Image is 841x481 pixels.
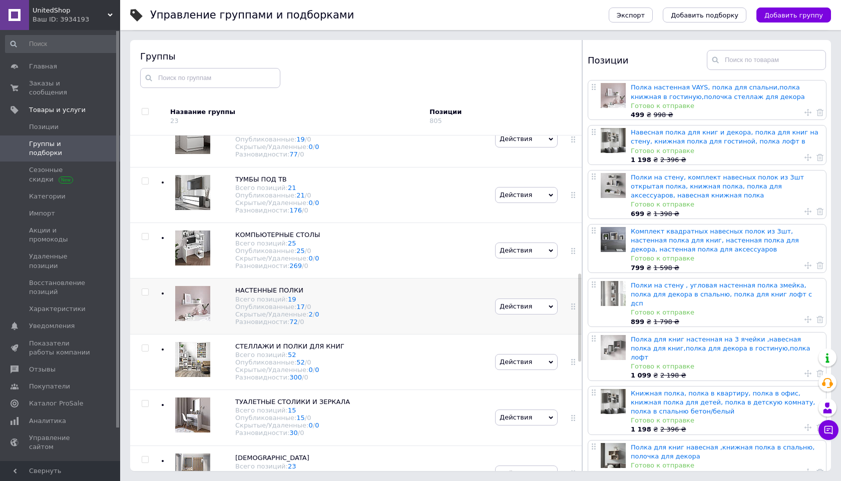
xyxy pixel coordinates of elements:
[29,365,56,374] span: Отзывы
[305,470,311,477] span: /
[175,230,210,265] img: КОМПЬЮТЕРНЫЕ СТОЛЫ
[307,135,311,143] div: 0
[235,373,344,381] div: Разновидности:
[631,416,821,425] div: Готово к отправке
[300,429,304,436] div: 0
[816,467,823,476] a: Удалить товар
[29,304,86,313] span: Характеристики
[309,254,313,262] a: 0
[631,281,812,307] a: Полки на стену , угловая настенная полка змейка, полка для декора в спальню, полка для книг лофт ...
[653,111,673,118] span: 998 ₴
[235,310,319,318] div: Скрытые/Удаленные:
[235,318,319,325] div: Разновидности:
[500,302,532,310] span: Действия
[235,247,320,254] div: Опубликованные:
[631,461,821,470] div: Готово к отправке
[305,247,311,254] span: /
[315,366,319,373] a: 0
[235,239,320,247] div: Всего позиций:
[631,335,810,361] a: Полка для книг настенная на 3 ячейки ,навесная полка для книг,полка для декора в гостиную,полка лофт
[29,139,93,157] span: Группы и подборки
[660,156,686,163] span: 2 396 ₴
[29,165,93,183] span: Сезонные скидки
[29,382,70,391] span: Покупатели
[296,358,305,366] a: 52
[235,342,344,350] span: СТЕЛЛАЖИ И ПОЛКИ ДЛЯ КНИГ
[313,310,319,318] span: /
[288,184,296,191] a: 21
[29,399,83,408] span: Каталог ProSale
[631,318,644,325] b: 899
[288,351,296,358] a: 52
[29,321,75,330] span: Уведомления
[235,286,303,294] span: НАСТЕННЫЕ ПОЛКИ
[307,414,311,421] div: 0
[29,62,57,71] span: Главная
[500,135,532,142] span: Действия
[631,470,653,478] span: ₴
[631,362,821,371] div: Готово к отправке
[235,398,350,405] span: ТУАЛЕТНЫЕ СТОЛИКИ И ЗЕРКАЛА
[631,389,815,415] a: Книжная полка, полка в квартиру, полка в офис, книжная полка для детей, полка в детскую комнату, ...
[235,414,350,421] div: Опубликованные:
[235,462,319,470] div: Всего позиций:
[631,173,804,199] a: Полки на стену, комплект навесных полок из 3шт открытая полка, книжная полка, полка для аксессуар...
[288,462,296,470] a: 23
[309,366,313,373] a: 0
[816,108,823,117] a: Удалить товар
[235,184,319,191] div: Всего позиций:
[816,261,823,270] a: Удалить товар
[288,406,296,414] a: 15
[671,11,738,19] span: Добавить подборку
[764,11,823,19] span: Добавить группу
[33,6,108,15] span: UnitedShop
[29,226,93,244] span: Акции и промокоды
[305,358,311,366] span: /
[309,143,313,150] a: 0
[235,262,320,269] div: Разновидности:
[660,425,686,433] span: 2 396 ₴
[315,421,319,429] a: 0
[288,295,296,303] a: 19
[150,9,354,21] h1: Управление группами и подборками
[170,107,422,116] div: Название группы
[631,443,814,460] a: Полка для книг навесная ,книжная полка в спальню, полочка для декора
[29,459,93,477] span: Кошелек компании
[289,206,302,214] a: 176
[235,429,350,436] div: Разновидности:
[309,199,313,206] a: 0
[309,310,313,318] a: 2
[29,416,66,425] span: Аналитика
[816,315,823,324] a: Удалить товар
[175,286,210,321] img: НАСТЕННЫЕ ПОЛКИ
[313,366,319,373] span: /
[175,175,210,210] img: ТУМБЫ ПОД ТВ
[307,358,311,366] div: 0
[235,366,344,373] div: Скрытые/Удаленные:
[500,413,532,421] span: Действия
[29,339,93,357] span: Показатели работы компании
[304,262,308,269] div: 0
[302,373,308,381] span: /
[500,191,532,198] span: Действия
[305,414,311,421] span: /
[500,469,532,477] span: Действия
[29,278,93,296] span: Восстановление позиций
[235,254,320,262] div: Скрытые/Удаленные:
[302,206,308,214] span: /
[313,254,319,262] span: /
[235,406,350,414] div: Всего позиций:
[307,470,311,477] div: 0
[33,15,120,24] div: Ваш ID: 3934193
[307,247,311,254] div: 0
[29,79,93,97] span: Заказы и сообщения
[235,150,319,158] div: Разновидности:
[29,433,93,451] span: Управление сайтом
[609,7,653,22] button: Экспорт
[235,454,309,461] span: [DEMOGRAPHIC_DATA]
[307,191,311,199] div: 0
[653,318,679,325] span: 1 798 ₴
[296,470,305,477] a: 23
[500,246,532,254] span: Действия
[140,68,280,88] input: Поиск по группам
